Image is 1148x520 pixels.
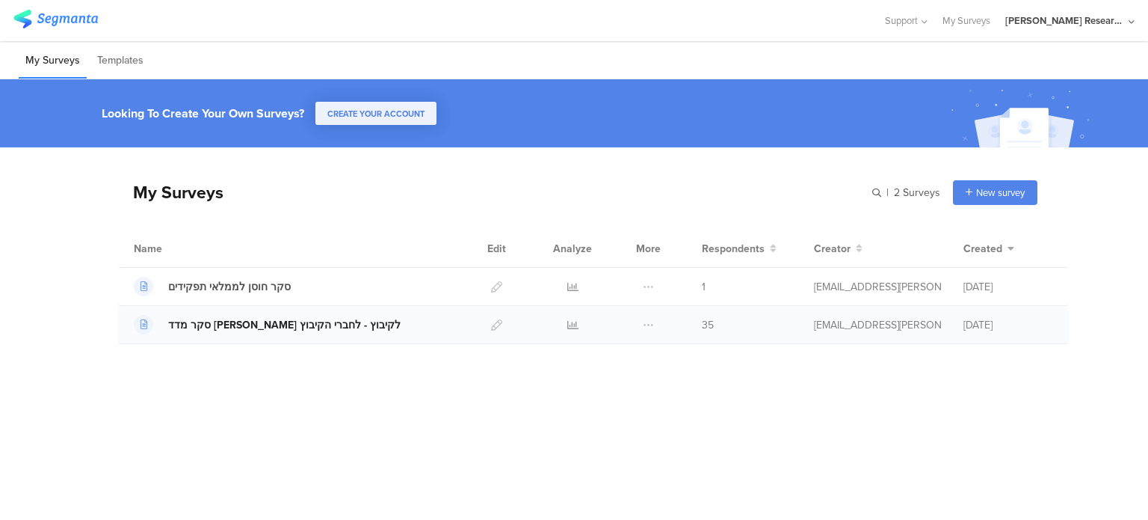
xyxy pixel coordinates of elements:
[118,180,223,205] div: My Surveys
[481,230,513,267] div: Edit
[102,105,304,122] div: Looking To Create Your Own Surveys?
[632,230,664,267] div: More
[550,230,595,267] div: Analyze
[134,277,291,296] a: סקר חוסן לממלאי תפקידים
[134,315,401,334] a: סקר מדד [PERSON_NAME] לקיבוץ - לחברי הקיבוץ
[963,241,1014,257] button: Created
[963,317,1053,333] div: [DATE]
[963,279,1053,295] div: [DATE]
[315,102,436,125] button: CREATE YOUR ACCOUNT
[168,279,291,295] div: סקר חוסן לממלאי תפקידים
[134,241,223,257] div: Name
[814,317,941,333] div: assaf.cheprut@strauss-group.com
[13,10,98,28] img: segmanta logo
[90,43,150,79] li: Templates
[814,241,862,257] button: Creator
[702,317,714,333] span: 35
[884,185,891,201] span: |
[1005,13,1125,28] div: [PERSON_NAME] Research Account
[702,279,706,295] span: 1
[945,84,1099,152] img: create_account_image.svg
[894,185,940,201] span: 2 Surveys
[702,241,777,257] button: Respondents
[702,241,765,257] span: Respondents
[885,13,918,28] span: Support
[814,279,941,295] div: assaf.cheprut@strauss-group.com
[327,108,425,120] span: CREATE YOUR ACCOUNT
[963,241,1002,257] span: Created
[19,43,87,79] li: My Surveys
[976,186,1025,200] span: New survey
[168,317,401,333] div: סקר מדד חוסן קיבוצי לקיבוץ - לחברי הקיבוץ
[814,241,851,257] span: Creator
